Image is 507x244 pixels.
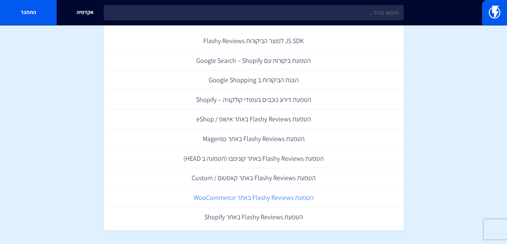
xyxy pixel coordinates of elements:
a: הטמעת ביקורות עם Google Search – Shopify [107,51,400,71]
a: הטמעת Flashy Reviews באתר קאסטום / Custom [107,168,400,188]
a: הטמעת Flashy Reviews באתר אישופ / eShop [107,109,400,129]
a: הצגת הביקורות ב Google Shopping [107,70,400,90]
a: הטמעת דירוג כוכבים בעמודי קולקציה – Shopify [107,90,400,110]
a: הטמעת Flashy Reviews באתר Shopify [107,207,400,227]
a: הטמעת Flashy Reviews באתר WooCommerce [107,188,400,208]
a: JS SDK למוצר הביקורות Flashy Reviews [107,31,400,51]
a: הטמעת Flashy Reviews באתר קונימבו (הטמעה ב HEAD) [107,149,400,168]
a: הטמעת Flashy Reviews באתר Magento [107,129,400,149]
input: חיפוש מהיר... [104,5,404,20]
